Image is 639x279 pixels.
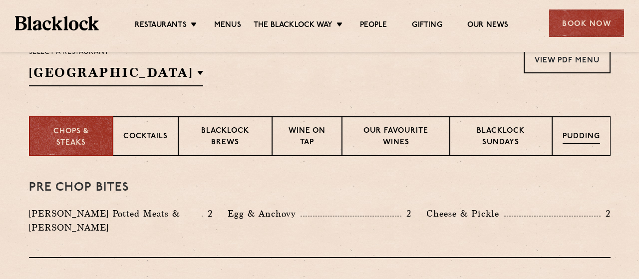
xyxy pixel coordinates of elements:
[426,207,504,221] p: Cheese & Pickle
[189,126,262,149] p: Blacklock Brews
[283,126,331,149] p: Wine on Tap
[601,207,611,220] p: 2
[203,207,213,220] p: 2
[352,126,439,149] p: Our favourite wines
[467,20,509,31] a: Our News
[123,131,168,144] p: Cocktails
[29,207,202,235] p: [PERSON_NAME] Potted Meats & [PERSON_NAME]
[15,16,99,30] img: BL_Textured_Logo-footer-cropped.svg
[29,181,611,194] h3: Pre Chop Bites
[135,20,187,31] a: Restaurants
[460,126,542,149] p: Blacklock Sundays
[563,131,600,144] p: Pudding
[40,126,102,149] p: Chops & Steaks
[29,64,204,86] h2: [GEOGRAPHIC_DATA]
[401,207,411,220] p: 2
[549,9,624,37] div: Book Now
[214,20,241,31] a: Menus
[524,46,611,73] a: View PDF Menu
[29,46,204,59] p: Select a restaurant
[412,20,442,31] a: Gifting
[360,20,387,31] a: People
[228,207,301,221] p: Egg & Anchovy
[254,20,332,31] a: The Blacklock Way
